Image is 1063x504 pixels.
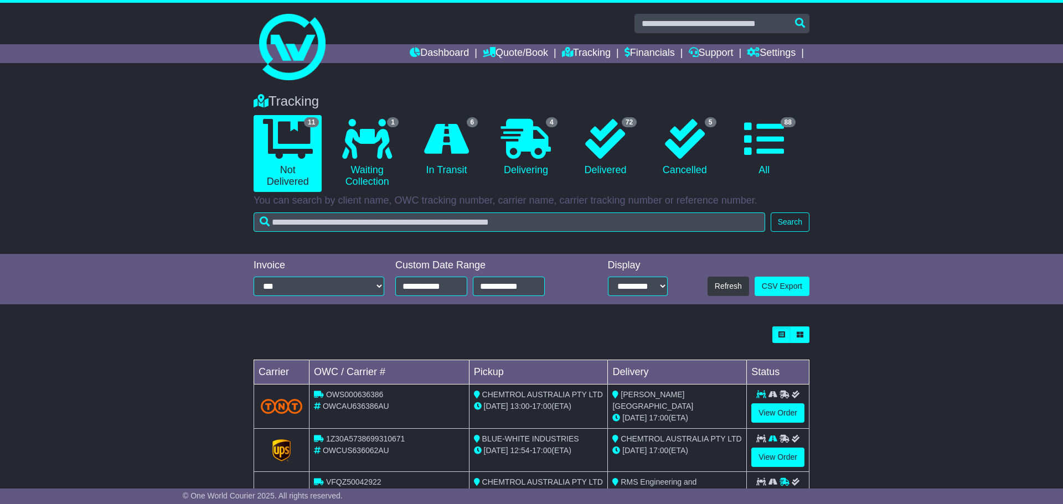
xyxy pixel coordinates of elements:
div: Invoice [254,259,384,272]
span: 72 [622,117,637,127]
div: - (ETA) [474,445,603,456]
div: - (ETA) [474,401,603,412]
span: 17:00 [532,446,551,455]
span: VFQZ50042922 [326,477,381,486]
span: 13:00 [510,402,530,411]
span: CHEMTROL AUSTRALIA PTY LTD [482,477,603,486]
span: RMS Engineering and Construction [612,477,696,498]
button: Refresh [708,277,749,296]
a: Tracking [562,44,611,63]
a: Support [689,44,734,63]
span: 11 [304,117,319,127]
div: Display [608,259,668,272]
td: Pickup [469,360,608,385]
a: Quote/Book [483,44,548,63]
img: TNT_Domestic.png [261,399,302,414]
span: 17:00 [532,402,551,411]
span: BLUE-WHITE INDUSTRIES [482,434,579,443]
span: 6 [467,117,478,127]
a: CSV Export [755,277,809,296]
span: [PERSON_NAME][GEOGRAPHIC_DATA] [612,390,693,411]
div: (ETA) [612,445,742,456]
a: Dashboard [410,44,469,63]
td: Status [747,360,809,385]
span: 17:00 [649,413,668,422]
span: OWS000636386 [326,390,384,399]
p: You can search by client name, OWC tracking number, carrier name, carrier tracking number or refe... [254,195,809,207]
button: Search [771,212,809,232]
span: 12:54 [510,446,530,455]
span: © One World Courier 2025. All rights reserved. [183,491,343,500]
td: OWC / Carrier # [309,360,469,385]
a: 72 Delivered [571,115,639,180]
td: Delivery [608,360,747,385]
span: CHEMTROL AUSTRALIA PTY LTD [621,434,741,443]
span: CHEMTROL AUSTRALIA PTY LTD [482,390,603,399]
td: Carrier [254,360,309,385]
span: [DATE] [484,446,508,455]
span: 88 [781,117,796,127]
div: Custom Date Range [395,259,573,272]
div: Tracking [248,93,815,110]
span: 1 [387,117,399,127]
span: OWCAU636386AU [323,402,389,411]
a: 5 Cancelled [651,115,719,180]
a: 6 In Transit [412,115,481,180]
a: 11 Not Delivered [254,115,322,192]
a: Financials [625,44,675,63]
a: 88 All [730,115,798,180]
a: 4 Delivering [492,115,560,180]
a: Settings [747,44,796,63]
a: 1 Waiting Collection [333,115,401,192]
span: 17:00 [649,446,668,455]
span: [DATE] [484,402,508,411]
span: [DATE] [622,446,647,455]
div: (ETA) [612,412,742,424]
span: OWCUS636062AU [323,446,389,455]
span: 4 [546,117,558,127]
span: 1Z30A5738699310671 [326,434,405,443]
span: 5 [705,117,716,127]
span: [DATE] [622,413,647,422]
img: GetCarrierServiceLogo [272,439,291,461]
a: View Order [751,403,804,423]
a: View Order [751,448,804,467]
